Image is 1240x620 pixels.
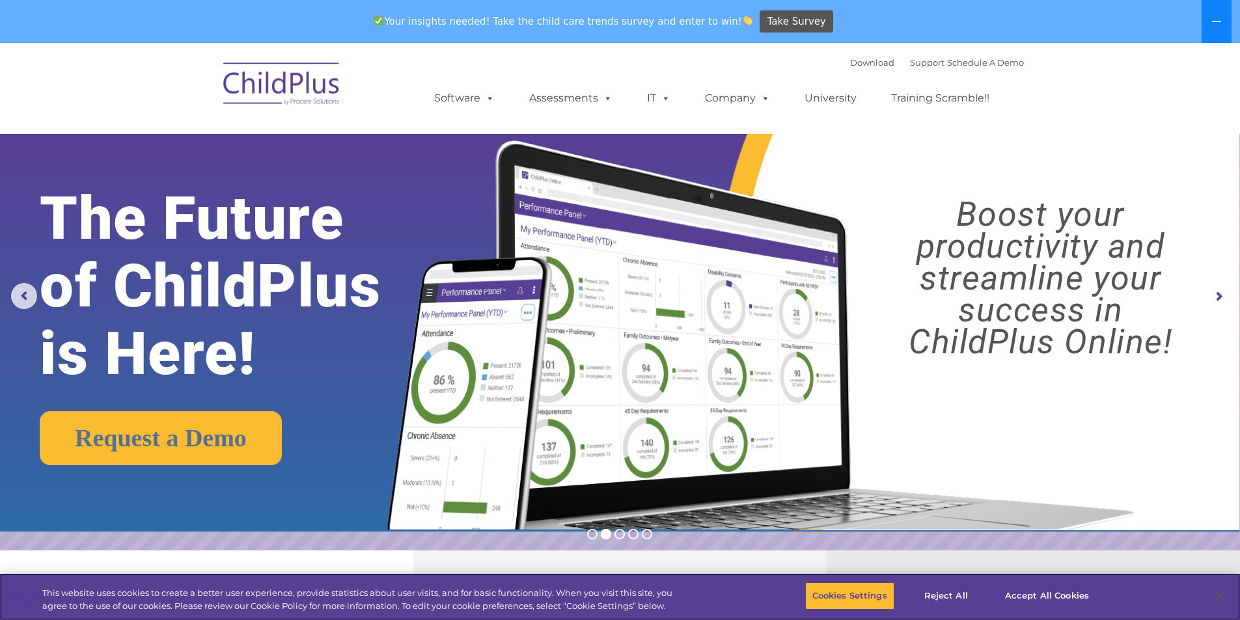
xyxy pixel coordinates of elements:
a: Take Survey [760,10,833,33]
button: Close [1205,582,1233,610]
span: Take Survey [767,10,826,33]
img: ChildPlus by Procare Solutions [217,53,347,118]
font: | [850,57,1024,68]
button: Reject All [905,582,987,610]
a: Software [421,85,508,111]
div: This website uses cookies to create a better user experience, provide statistics about user visit... [42,587,682,612]
a: Support [910,57,944,68]
span: Your insights needed! Take the child care trends survey and enter to win! [368,8,758,34]
a: Schedule A Demo [947,57,1024,68]
button: Cookies Settings [805,582,894,610]
a: Training Scramble!! [878,85,1002,111]
a: University [792,85,870,111]
a: IT [634,85,683,111]
img: 👏 [743,16,752,25]
span: Last name [181,86,221,96]
a: Download [850,57,894,68]
a: Request a Demo [40,411,282,465]
rs-layer: The Future of ChildPlus is Here! [40,185,435,388]
button: Accept All Cookies [998,582,1096,610]
a: Assessments [516,85,626,111]
a: Company [692,85,783,111]
img: ✅ [374,16,383,25]
span: Phone number [181,139,236,149]
rs-layer: Boost your productivity and streamline your success in ChildPlus Online! [857,198,1224,358]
